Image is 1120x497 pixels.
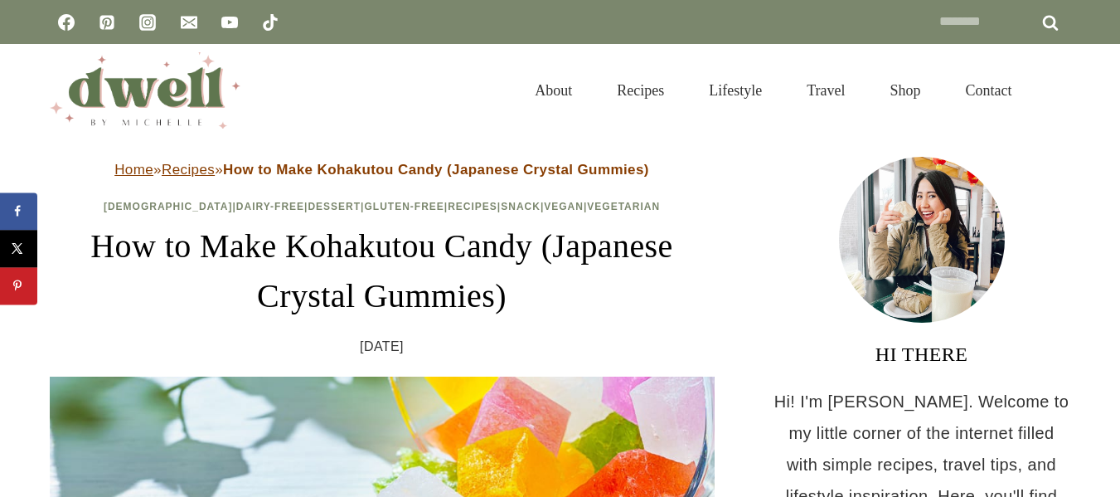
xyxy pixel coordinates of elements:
a: Facebook [50,6,83,39]
nav: Primary Navigation [512,61,1034,119]
span: » » [114,162,649,178]
a: Dairy-Free [236,201,304,212]
a: Travel [784,61,867,119]
a: Instagram [131,6,164,39]
a: About [512,61,594,119]
a: YouTube [213,6,246,39]
time: [DATE] [360,334,404,359]
a: Recipes [162,162,215,178]
a: Snack [501,201,541,212]
a: Shop [867,61,943,119]
h3: HI THERE [773,339,1071,369]
img: DWELL by michelle [50,52,240,129]
a: Vegetarian [587,201,660,212]
a: [DEMOGRAPHIC_DATA] [104,201,233,212]
a: Lifestyle [686,61,784,119]
a: Dessert [308,201,361,212]
a: Pinterest [90,6,124,39]
a: Gluten-Free [364,201,444,212]
a: Contact [943,61,1035,119]
a: Recipes [594,61,686,119]
a: Recipes [448,201,497,212]
strong: How to Make Kohakutou Candy (Japanese Crystal Gummies) [223,162,649,178]
button: View Search Form [1043,76,1071,105]
a: Email [172,6,206,39]
h1: How to Make Kohakutou Candy (Japanese Crystal Gummies) [50,222,715,321]
a: Vegan [544,201,584,212]
a: TikTok [254,6,287,39]
a: Home [114,162,153,178]
span: | | | | | | | [104,201,660,212]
